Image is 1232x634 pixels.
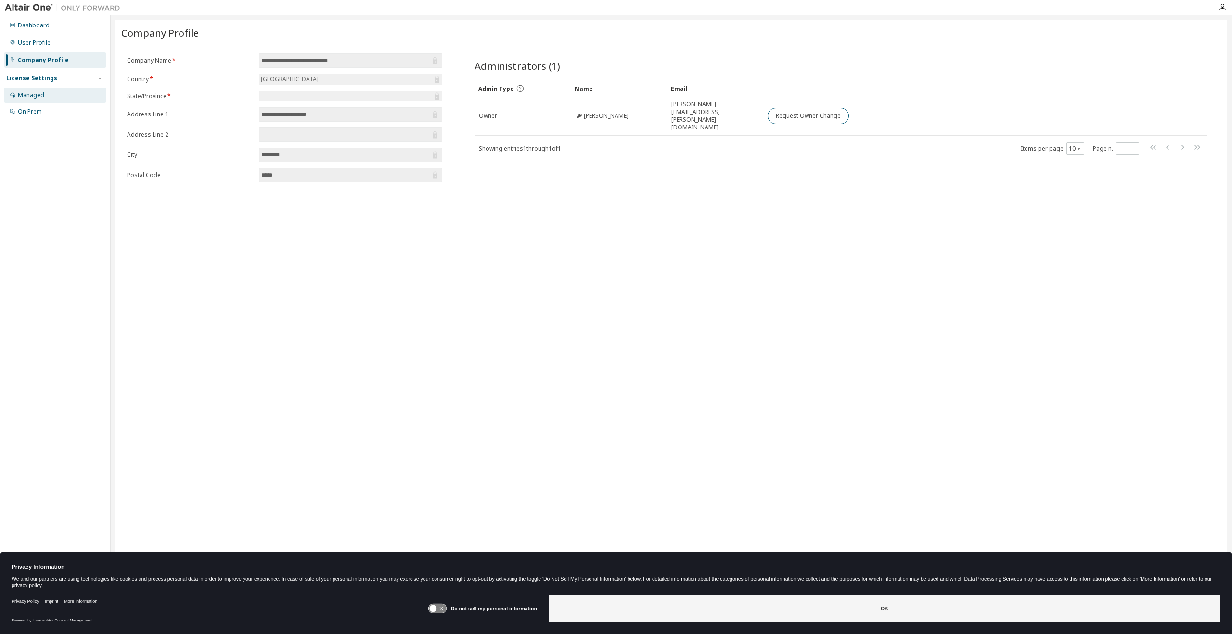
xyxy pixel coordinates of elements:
[671,101,759,131] span: [PERSON_NAME][EMAIL_ADDRESS][PERSON_NAME][DOMAIN_NAME]
[1093,142,1139,155] span: Page n.
[18,39,51,47] div: User Profile
[259,74,442,85] div: [GEOGRAPHIC_DATA]
[259,74,320,85] div: [GEOGRAPHIC_DATA]
[127,131,253,139] label: Address Line 2
[18,108,42,115] div: On Prem
[478,85,514,93] span: Admin Type
[127,171,253,179] label: Postal Code
[1069,145,1082,152] button: 10
[475,59,560,73] span: Administrators (1)
[18,56,69,64] div: Company Profile
[121,26,199,39] span: Company Profile
[1021,142,1084,155] span: Items per page
[18,91,44,99] div: Managed
[479,112,497,120] span: Owner
[127,57,253,64] label: Company Name
[6,75,57,82] div: License Settings
[127,92,253,100] label: State/Province
[5,3,125,13] img: Altair One
[584,112,629,120] span: [PERSON_NAME]
[479,144,561,152] span: Showing entries 1 through 1 of 1
[127,111,253,118] label: Address Line 1
[575,81,663,96] div: Name
[127,151,253,159] label: City
[18,22,50,29] div: Dashboard
[127,76,253,83] label: Country
[671,81,759,96] div: Email
[768,108,849,124] button: Request Owner Change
